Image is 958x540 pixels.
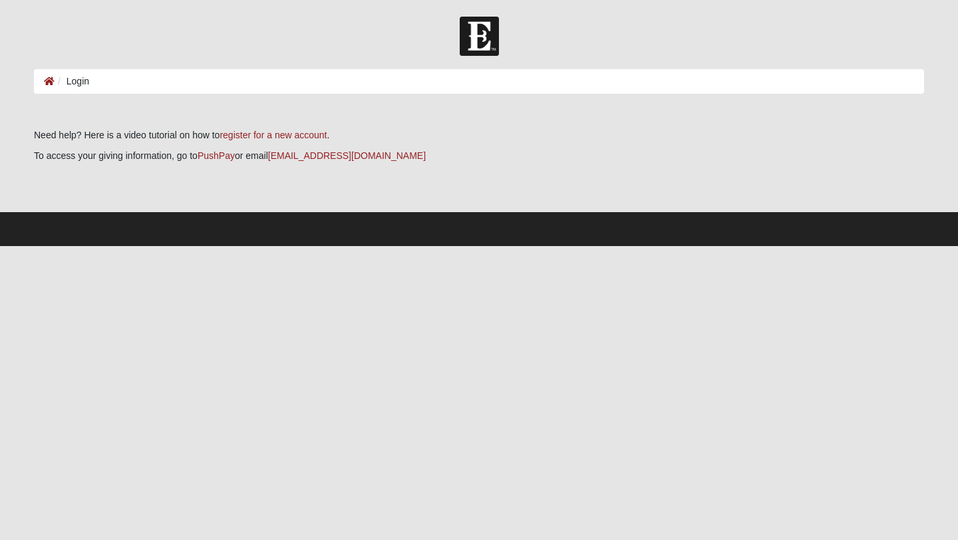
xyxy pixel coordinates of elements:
[34,149,924,163] p: To access your giving information, go to or email
[460,17,499,56] img: Church of Eleven22 Logo
[34,128,924,142] p: Need help? Here is a video tutorial on how to .
[198,150,235,161] a: PushPay
[220,130,327,140] a: register for a new account
[55,74,89,88] li: Login
[268,150,426,161] a: [EMAIL_ADDRESS][DOMAIN_NAME]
